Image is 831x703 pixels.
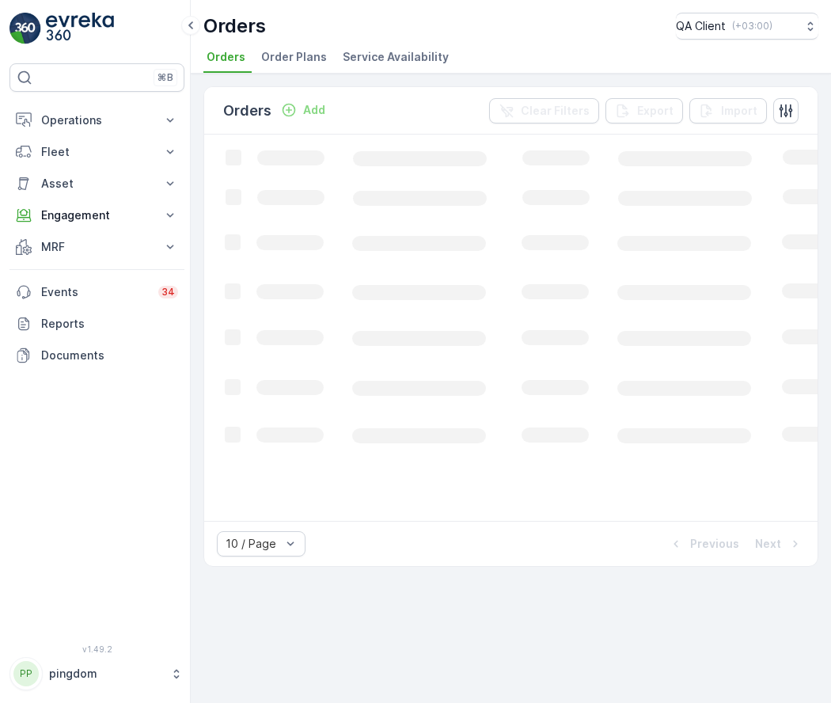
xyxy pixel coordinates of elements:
[9,340,184,371] a: Documents
[605,98,683,123] button: Export
[637,103,674,119] p: Export
[9,104,184,136] button: Operations
[157,71,173,84] p: ⌘B
[275,101,332,120] button: Add
[676,18,726,34] p: QA Client
[9,308,184,340] a: Reports
[676,13,818,40] button: QA Client(+03:00)
[489,98,599,123] button: Clear Filters
[732,20,772,32] p: ( +03:00 )
[690,536,739,552] p: Previous
[161,286,175,298] p: 34
[9,657,184,690] button: PPpingdom
[721,103,757,119] p: Import
[753,534,805,553] button: Next
[689,98,767,123] button: Import
[303,102,325,118] p: Add
[9,276,184,308] a: Events34
[41,112,153,128] p: Operations
[9,168,184,199] button: Asset
[9,136,184,168] button: Fleet
[41,239,153,255] p: MRF
[46,13,114,44] img: logo_light-DOdMpM7g.png
[261,49,327,65] span: Order Plans
[207,49,245,65] span: Orders
[9,644,184,654] span: v 1.49.2
[41,207,153,223] p: Engagement
[343,49,449,65] span: Service Availability
[755,536,781,552] p: Next
[41,144,153,160] p: Fleet
[203,13,266,39] p: Orders
[223,100,271,122] p: Orders
[41,284,149,300] p: Events
[13,661,39,686] div: PP
[41,316,178,332] p: Reports
[9,13,41,44] img: logo
[521,103,590,119] p: Clear Filters
[41,348,178,363] p: Documents
[666,534,741,553] button: Previous
[49,666,162,682] p: pingdom
[9,231,184,263] button: MRF
[9,199,184,231] button: Engagement
[41,176,153,192] p: Asset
